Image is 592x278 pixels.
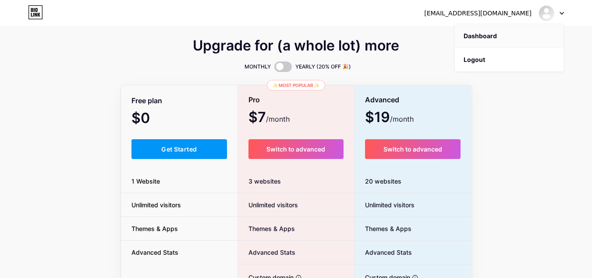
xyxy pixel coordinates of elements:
span: Advanced Stats [121,248,189,257]
span: Switch to advanced [266,145,325,153]
span: Unlimited visitors [354,200,415,209]
span: Pro [248,92,260,108]
div: ✨ Most popular ✨ [267,80,325,90]
span: MONTHLY [245,62,271,71]
span: Themes & Apps [354,224,411,233]
div: [EMAIL_ADDRESS][DOMAIN_NAME] [424,9,532,18]
span: Themes & Apps [238,224,295,233]
span: $0 [131,113,174,125]
span: Advanced [365,92,399,108]
span: 1 Website [121,177,170,186]
span: Switch to advanced [383,145,442,153]
span: /month [266,114,290,124]
button: Switch to advanced [248,139,344,159]
span: Advanced Stats [354,248,412,257]
div: 20 websites [354,170,471,193]
img: limitededition [538,5,555,22]
button: Get Started [131,139,227,159]
span: Unlimited visitors [121,200,191,209]
span: Unlimited visitors [238,200,298,209]
span: YEARLY (20% OFF 🎉) [295,62,351,71]
a: Dashboard [455,24,564,48]
span: $7 [248,112,290,124]
span: Upgrade for (a whole lot) more [193,40,399,51]
span: Get Started [161,145,197,153]
div: 3 websites [238,170,354,193]
span: Themes & Apps [121,224,188,233]
li: Logout [455,48,564,72]
span: $19 [365,112,414,124]
span: Free plan [131,93,162,108]
button: Switch to advanced [365,139,461,159]
span: Advanced Stats [238,248,295,257]
span: /month [390,114,414,124]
